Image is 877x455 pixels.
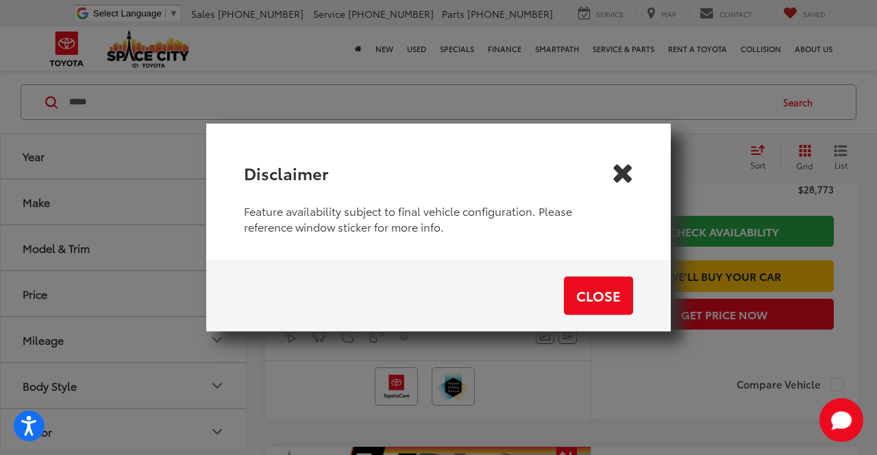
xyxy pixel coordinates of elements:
[611,162,633,184] button: Close
[244,204,633,260] div: Feature availability subject to final vehicle configuration. Please reference window sticker for ...
[819,398,863,442] button: Toggle Chat Window
[564,277,633,315] button: Close
[244,161,328,184] h4: Disclaimer
[819,398,863,442] svg: Start Chat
